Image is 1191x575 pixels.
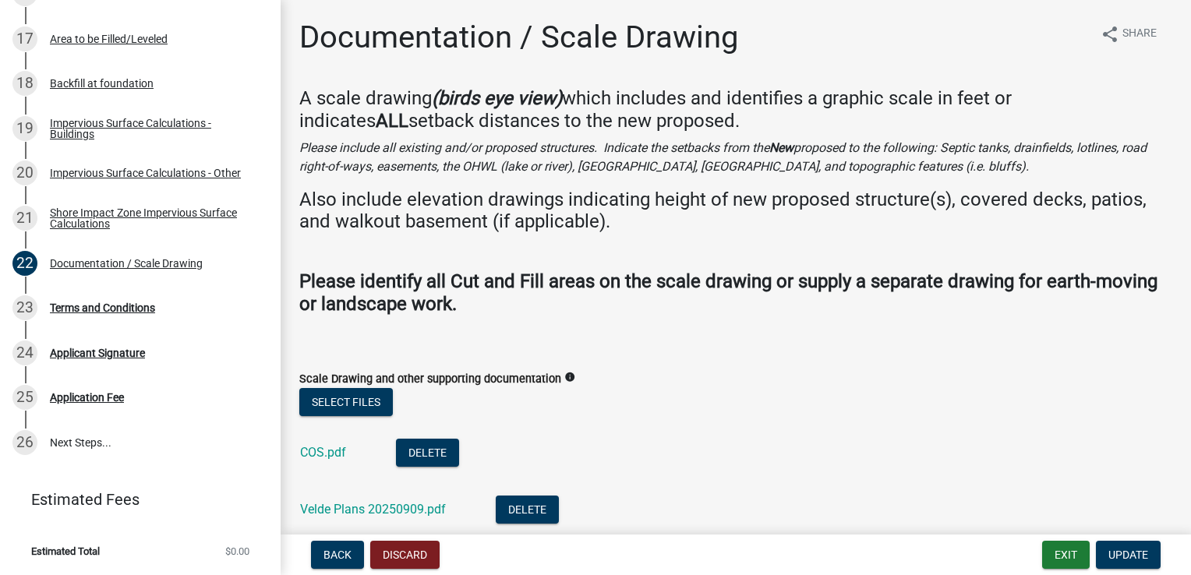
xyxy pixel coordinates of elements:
[1096,541,1161,569] button: Update
[370,541,440,569] button: Discard
[1122,25,1157,44] span: Share
[323,549,352,561] span: Back
[12,206,37,231] div: 21
[12,340,37,365] div: 24
[564,372,575,383] i: info
[50,302,155,313] div: Terms and Conditions
[12,116,37,141] div: 19
[311,541,364,569] button: Back
[12,71,37,96] div: 18
[396,446,459,460] wm-modal-confirm: Delete Document
[300,502,446,517] a: Velde Plans 20250909.pdf
[299,189,1172,234] h4: Also include elevation drawings indicating height of new proposed structure(s), covered decks, pa...
[50,258,203,269] div: Documentation / Scale Drawing
[1108,549,1148,561] span: Update
[299,19,738,56] h1: Documentation / Scale Drawing
[50,34,168,44] div: Area to be Filled/Leveled
[50,392,124,403] div: Application Fee
[12,26,37,51] div: 17
[50,347,145,358] div: Applicant Signature
[432,87,562,109] strong: (birds eye view)
[50,118,256,139] div: Impervious Surface Calculations - Buildings
[376,110,408,132] strong: ALL
[496,496,559,524] button: Delete
[299,374,561,385] label: Scale Drawing and other supporting documentation
[769,140,793,155] strong: New
[12,251,37,276] div: 22
[300,445,346,460] a: COS.pdf
[299,270,1157,315] strong: Please identify all Cut and Fill areas on the scale drawing or supply a separate drawing for eart...
[1042,541,1090,569] button: Exit
[299,388,393,416] button: Select files
[12,295,37,320] div: 23
[1088,19,1169,49] button: shareShare
[50,78,154,89] div: Backfill at foundation
[12,484,256,515] a: Estimated Fees
[31,546,100,556] span: Estimated Total
[50,207,256,229] div: Shore Impact Zone Impervious Surface Calculations
[225,546,249,556] span: $0.00
[12,430,37,455] div: 26
[396,439,459,467] button: Delete
[496,503,559,517] wm-modal-confirm: Delete Document
[12,385,37,410] div: 25
[299,140,1147,174] i: Please include all existing and/or proposed structures. Indicate the setbacks from the proposed t...
[299,87,1172,132] h4: A scale drawing which includes and identifies a graphic scale in feet or indicates setback distan...
[50,168,241,178] div: Impervious Surface Calculations - Other
[12,161,37,185] div: 20
[1101,25,1119,44] i: share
